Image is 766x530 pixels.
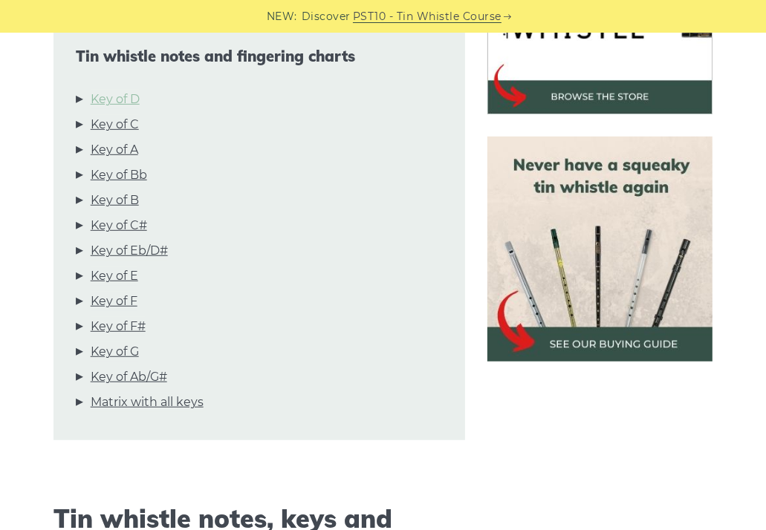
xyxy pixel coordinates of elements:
[91,115,139,134] a: Key of C
[91,342,139,361] a: Key of G
[267,8,297,25] span: NEW:
[76,48,443,65] span: Tin whistle notes and fingering charts
[91,166,147,185] a: Key of Bb
[91,266,138,286] a: Key of E
[91,216,147,235] a: Key of C#
[91,241,168,261] a: Key of Eb/D#
[91,292,137,311] a: Key of F
[353,8,502,25] a: PST10 - Tin Whistle Course
[91,191,139,210] a: Key of B
[302,8,351,25] span: Discover
[91,90,140,109] a: Key of D
[91,317,146,336] a: Key of F#
[487,137,713,362] img: tin whistle buying guide
[91,367,167,387] a: Key of Ab/G#
[91,140,138,160] a: Key of A
[91,393,204,412] a: Matrix with all keys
